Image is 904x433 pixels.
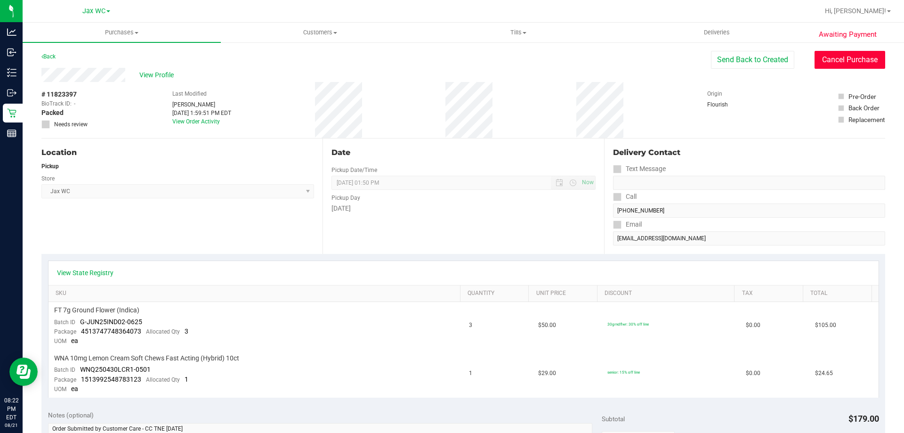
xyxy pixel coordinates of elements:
[172,100,231,109] div: [PERSON_NAME]
[419,23,617,42] a: Tills
[331,204,595,213] div: [DATE]
[815,51,885,69] button: Cancel Purchase
[538,321,556,330] span: $50.00
[41,99,72,108] span: BioTrack ID:
[54,354,239,363] span: WNA 10mg Lemon Cream Soft Chews Fast Acting (Hybrid) 10ct
[815,321,836,330] span: $105.00
[221,23,419,42] a: Customers
[54,328,76,335] span: Package
[80,366,151,373] span: WNQ250430LCR1-0501
[81,376,141,383] span: 1513992548783123
[602,415,625,423] span: Subtotal
[707,90,722,98] label: Origin
[819,29,877,40] span: Awaiting Payment
[613,176,885,190] input: Format: (999) 999-9999
[607,322,649,327] span: 30grndflwr: 30% off line
[4,396,18,422] p: 08:22 PM EDT
[185,327,188,335] span: 3
[80,318,142,326] span: G-JUN25IND02-0625
[331,194,360,202] label: Pickup Day
[825,7,886,15] span: Hi, [PERSON_NAME]!
[848,103,880,113] div: Back Order
[742,290,799,297] a: Tax
[71,337,78,344] span: ea
[82,7,105,15] span: Jax WC
[54,120,88,129] span: Needs review
[7,108,16,118] inline-svg: Retail
[848,115,885,124] div: Replacement
[468,290,525,297] a: Quantity
[41,147,314,158] div: Location
[139,70,177,80] span: View Profile
[618,23,816,42] a: Deliveries
[54,376,76,383] span: Package
[57,268,113,278] a: View State Registry
[41,53,56,60] a: Back
[81,327,141,335] span: 4513747748364073
[331,147,595,158] div: Date
[23,28,221,37] span: Purchases
[23,23,221,42] a: Purchases
[613,218,642,231] label: Email
[7,48,16,57] inline-svg: Inbound
[538,369,556,378] span: $29.00
[48,411,94,419] span: Notes (optional)
[221,28,419,37] span: Customers
[613,147,885,158] div: Delivery Contact
[815,369,833,378] span: $24.65
[172,109,231,117] div: [DATE] 1:59:51 PM EDT
[9,358,38,386] iframe: Resource center
[41,90,77,99] span: # 11823397
[172,90,207,98] label: Last Modified
[41,174,55,183] label: Store
[172,118,220,125] a: View Order Activity
[605,290,731,297] a: Discount
[185,376,188,383] span: 1
[54,306,139,315] span: FT 7g Ground Flower (Indica)
[331,166,377,174] label: Pickup Date/Time
[420,28,617,37] span: Tills
[848,92,876,101] div: Pre-Order
[7,88,16,98] inline-svg: Outbound
[810,290,868,297] a: Total
[4,422,18,429] p: 08/21
[536,290,594,297] a: Unit Price
[71,385,78,392] span: ea
[607,370,640,375] span: senior: 15% off line
[613,162,666,176] label: Text Message
[74,99,75,108] span: -
[7,68,16,77] inline-svg: Inventory
[54,338,66,344] span: UOM
[691,28,743,37] span: Deliveries
[711,51,794,69] button: Send Back to Created
[707,100,754,109] div: Flourish
[613,204,885,218] input: Format: (999) 999-9999
[146,376,180,383] span: Allocated Qty
[613,190,637,204] label: Call
[746,369,760,378] span: $0.00
[469,321,472,330] span: 3
[469,369,472,378] span: 1
[848,414,879,424] span: $179.00
[146,328,180,335] span: Allocated Qty
[746,321,760,330] span: $0.00
[41,163,59,170] strong: Pickup
[54,386,66,392] span: UOM
[7,27,16,37] inline-svg: Analytics
[56,290,456,297] a: SKU
[7,129,16,138] inline-svg: Reports
[54,367,75,373] span: Batch ID
[54,319,75,326] span: Batch ID
[41,108,64,118] span: Packed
